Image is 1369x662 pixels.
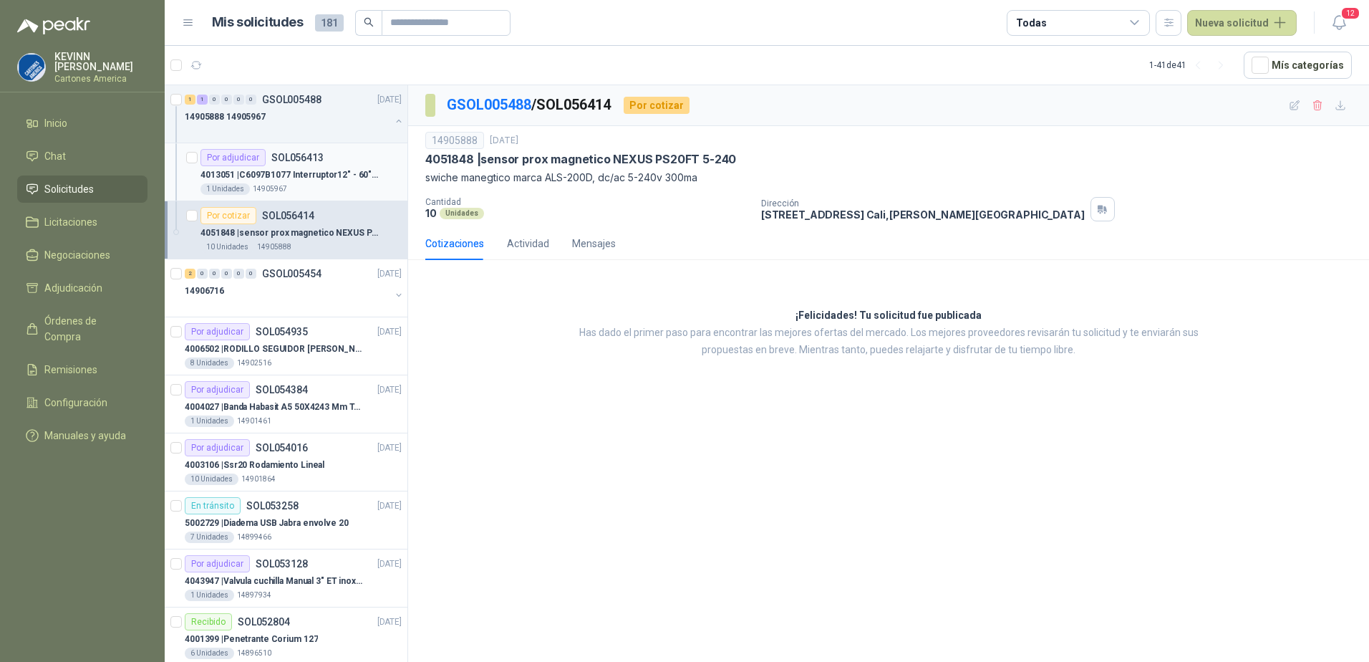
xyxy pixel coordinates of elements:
div: 2 [185,269,195,279]
p: 5002729 | Diadema USB Jabra envolve 20 [185,517,349,530]
p: [DATE] [377,267,402,281]
p: KEVINN [PERSON_NAME] [54,52,147,72]
div: 8 Unidades [185,358,234,369]
a: Licitaciones [17,208,147,236]
p: Dirección [761,198,1085,208]
p: Has dado el primer paso para encontrar las mejores ofertas del mercado. Los mejores proveedores r... [559,325,1218,359]
a: Manuales y ayuda [17,422,147,449]
p: SOL056413 [271,153,324,163]
p: 4001399 | Penetrante Corium 127 [185,633,318,646]
p: 14897934 [237,590,271,601]
p: 4006502 | RODILLO SEGUIDOR [PERSON_NAME] REF. NATV-17-PPA [PERSON_NAME] [185,342,363,356]
p: 14896510 [237,648,271,659]
span: 181 [315,14,344,32]
div: 1 [185,95,195,105]
div: Por adjudicar [200,149,266,166]
button: Mís categorías [1244,52,1352,79]
div: 10 Unidades [200,241,254,253]
p: GSOL005488 [262,95,321,105]
div: Por adjudicar [185,323,250,340]
p: SOL053128 [256,559,308,569]
a: Por adjudicarSOL054935[DATE] 4006502 |RODILLO SEGUIDOR [PERSON_NAME] REF. NATV-17-PPA [PERSON_NAM... [165,317,407,375]
img: Company Logo [18,54,45,81]
span: Órdenes de Compra [44,313,134,345]
div: Por adjudicar [185,439,250,456]
a: Por cotizarSOL0564144051848 |sensor prox magnetico NEXUS PS20FT 5-24010 Unidades14905888 [165,201,407,259]
p: [DATE] [490,134,518,148]
p: 4051848 | sensor prox magnetico NEXUS PS20FT 5-240 [200,226,379,240]
div: Mensajes [572,236,616,251]
div: En tránsito [185,497,241,514]
h1: Mis solicitudes [212,12,304,33]
div: 0 [221,269,232,279]
p: 10 [425,207,437,219]
div: Por adjudicar [185,381,250,398]
span: Chat [44,148,66,164]
div: 0 [209,269,220,279]
span: Solicitudes [44,181,94,197]
div: 0 [246,95,256,105]
p: [STREET_ADDRESS] Cali , [PERSON_NAME][GEOGRAPHIC_DATA] [761,208,1085,221]
p: SOL054016 [256,443,308,453]
div: Por cotizar [200,207,256,224]
div: 0 [221,95,232,105]
p: 14899466 [237,532,271,543]
p: SOL053258 [246,501,299,511]
a: 2 0 0 0 0 0 GSOL005454[DATE] 14906716 [185,265,405,311]
p: 14901864 [241,474,276,485]
a: Negociaciones [17,241,147,269]
div: 1 - 41 de 41 [1149,54,1232,77]
p: [DATE] [377,93,402,107]
p: 4004027 | Banda Habasit A5 50X4243 Mm Tension -2% [185,400,363,414]
p: SOL054384 [256,385,308,395]
a: Chat [17,143,147,170]
p: Cantidad [425,197,750,207]
div: 1 Unidades [185,590,234,601]
div: Unidades [440,208,484,219]
p: 4043947 | Valvula cuchilla Manual 3" ET inox T/LUG [185,575,363,588]
p: Cartones America [54,75,147,83]
span: search [364,17,374,27]
p: 4013051 | C6097B1077 Interruptor12" - 60" H2O [200,168,379,182]
button: Nueva solicitud [1187,10,1297,36]
div: 0 [209,95,220,105]
span: Inicio [44,115,67,131]
p: GSOL005454 [262,269,321,279]
p: SOL054935 [256,327,308,337]
div: 0 [233,95,244,105]
div: 10 Unidades [185,474,238,485]
div: 1 Unidades [200,183,250,195]
div: 0 [246,269,256,279]
div: 0 [197,269,208,279]
span: Configuración [44,395,107,411]
p: [DATE] [377,325,402,339]
p: 4003106 | Ssr20 Rodamiento Lineal [185,459,324,472]
p: SOL052804 [238,617,290,627]
p: SOL056414 [262,211,314,221]
a: Adjudicación [17,274,147,302]
div: 1 Unidades [185,416,234,427]
div: 0 [233,269,244,279]
button: 12 [1326,10,1352,36]
h3: ¡Felicidades! Tu solicitud fue publicada [795,307,982,325]
a: Inicio [17,110,147,137]
a: Por adjudicarSOL054016[DATE] 4003106 |Ssr20 Rodamiento Lineal10 Unidades14901864 [165,433,407,491]
a: En tránsitoSOL053258[DATE] 5002729 |Diadema USB Jabra envolve 207 Unidades14899466 [165,491,407,550]
div: Actividad [507,236,549,251]
p: 14905888 14905967 [185,110,266,124]
div: Recibido [185,613,232,630]
a: GSOL005488 [447,96,531,113]
p: [DATE] [377,557,402,571]
div: 6 Unidades [185,648,234,659]
p: 14906716 [185,284,224,298]
span: Negociaciones [44,247,110,263]
span: Remisiones [44,362,97,378]
div: Por cotizar [624,97,690,114]
p: [DATE] [377,383,402,397]
div: Por adjudicar [185,555,250,572]
div: 14905888 [425,132,484,149]
a: Configuración [17,389,147,416]
p: 14902516 [237,358,271,369]
a: Remisiones [17,356,147,383]
span: 12 [1340,6,1360,20]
